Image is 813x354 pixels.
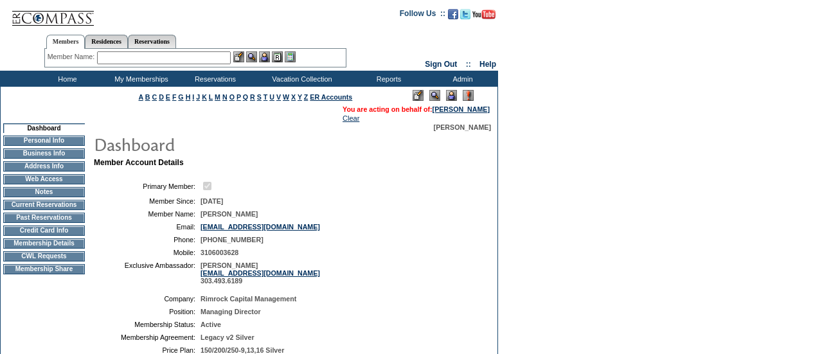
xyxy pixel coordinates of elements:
span: You are acting on behalf of: [343,105,490,113]
td: Member Name: [99,210,195,218]
td: Position: [99,308,195,315]
a: [EMAIL_ADDRESS][DOMAIN_NAME] [201,223,320,231]
img: View Mode [429,90,440,101]
td: Membership Details [3,238,85,249]
a: Z [304,93,308,101]
a: O [229,93,235,101]
a: U [269,93,274,101]
img: Become our fan on Facebook [448,9,458,19]
a: J [196,93,200,101]
td: Price Plan: [99,346,195,354]
a: Become our fan on Facebook [448,13,458,21]
img: b_edit.gif [233,51,244,62]
span: 3106003628 [201,249,238,256]
a: Clear [343,114,359,122]
td: Admin [424,71,498,87]
td: My Memberships [103,71,177,87]
td: Home [29,71,103,87]
img: pgTtlDashboard.gif [93,131,350,157]
td: Member Since: [99,197,195,205]
td: Exclusive Ambassador: [99,261,195,285]
td: Membership Agreement: [99,333,195,341]
td: Phone: [99,236,195,243]
td: Reports [350,71,424,87]
a: H [186,93,191,101]
a: Residences [85,35,128,48]
a: S [257,93,262,101]
a: Q [243,93,248,101]
span: Rimrock Capital Management [201,295,296,303]
td: Follow Us :: [400,8,445,23]
img: Subscribe to our YouTube Channel [472,10,496,19]
img: Impersonate [259,51,270,62]
span: [PHONE_NUMBER] [201,236,264,243]
img: Reservations [272,51,283,62]
td: Credit Card Info [3,226,85,236]
a: G [178,93,183,101]
a: Reservations [128,35,176,48]
a: Y [298,93,302,101]
a: F [172,93,177,101]
td: Reservations [177,71,251,87]
a: W [283,93,289,101]
div: Member Name: [48,51,97,62]
td: Address Info [3,161,85,172]
span: [PERSON_NAME] 303.493.6189 [201,261,320,285]
a: K [202,93,207,101]
td: Company: [99,295,195,303]
a: M [215,93,220,101]
td: Email: [99,223,195,231]
td: Membership Status: [99,321,195,328]
b: Member Account Details [94,158,184,167]
a: Sign Out [425,60,457,69]
span: Managing Director [201,308,261,315]
td: Past Reservations [3,213,85,223]
img: Impersonate [446,90,457,101]
a: [PERSON_NAME] [433,105,490,113]
a: D [159,93,164,101]
a: X [291,93,296,101]
td: Current Reservations [3,200,85,210]
td: Mobile: [99,249,195,256]
a: I [192,93,194,101]
td: Vacation Collection [251,71,350,87]
a: V [276,93,281,101]
span: :: [466,60,471,69]
span: [PERSON_NAME] [201,210,258,218]
span: 150/200/250-9,13,16 Silver [201,346,284,354]
span: [DATE] [201,197,223,205]
img: Follow us on Twitter [460,9,470,19]
a: Members [46,35,85,49]
td: Personal Info [3,136,85,146]
a: N [222,93,228,101]
td: Primary Member: [99,180,195,192]
a: R [250,93,255,101]
td: CWL Requests [3,251,85,261]
td: Notes [3,187,85,197]
a: [EMAIL_ADDRESS][DOMAIN_NAME] [201,269,320,277]
a: Follow us on Twitter [460,13,470,21]
span: [PERSON_NAME] [434,123,491,131]
a: E [166,93,170,101]
td: Business Info [3,148,85,159]
a: P [237,93,241,101]
a: A [139,93,143,101]
a: T [264,93,268,101]
td: Membership Share [3,264,85,274]
td: Dashboard [3,123,85,133]
a: C [152,93,157,101]
span: Active [201,321,221,328]
a: B [145,93,150,101]
img: View [246,51,257,62]
img: Log Concern/Member Elevation [463,90,474,101]
td: Web Access [3,174,85,184]
a: L [209,93,213,101]
a: ER Accounts [310,93,352,101]
img: Edit Mode [413,90,424,101]
span: Legacy v2 Silver [201,333,255,341]
a: Subscribe to our YouTube Channel [472,13,496,21]
a: Help [479,60,496,69]
img: b_calculator.gif [285,51,296,62]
